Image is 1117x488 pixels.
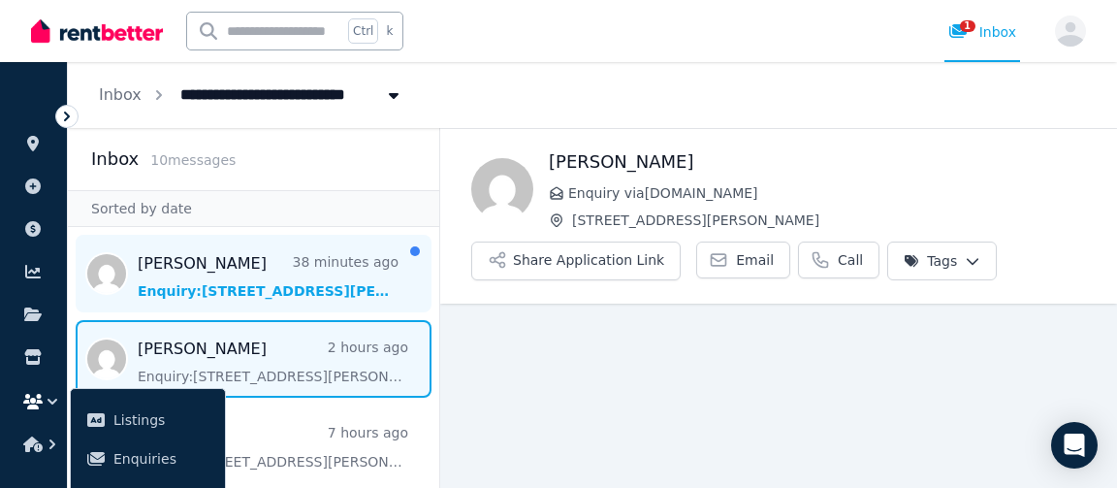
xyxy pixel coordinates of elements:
[549,148,1086,176] h1: [PERSON_NAME]
[471,242,681,280] button: Share Application Link
[736,250,774,270] span: Email
[138,252,399,301] a: [PERSON_NAME]38 minutes agoEnquiry:[STREET_ADDRESS][PERSON_NAME].
[99,85,142,104] a: Inbox
[568,183,1086,203] span: Enquiry via [DOMAIN_NAME]
[572,211,1086,230] span: [STREET_ADDRESS][PERSON_NAME]
[887,242,997,280] button: Tags
[948,22,1016,42] div: Inbox
[471,158,533,220] img: Ramana kapaka
[79,439,217,478] a: Enquiries
[696,242,790,278] a: Email
[138,338,408,386] a: [PERSON_NAME]2 hours agoEnquiry:[STREET_ADDRESS][PERSON_NAME].
[838,250,863,270] span: Call
[79,401,217,439] a: Listings
[138,423,408,472] a: jisun7 hours agoEnquiry:[STREET_ADDRESS][PERSON_NAME].
[113,447,209,471] span: Enquiries
[960,20,975,32] span: 1
[31,16,163,46] img: RentBetter
[348,18,378,44] span: Ctrl
[798,242,879,278] a: Call
[91,146,139,173] h2: Inbox
[68,190,439,227] div: Sorted by date
[1051,422,1098,469] div: Open Intercom Messenger
[68,62,434,128] nav: Breadcrumb
[113,408,209,432] span: Listings
[150,152,236,168] span: 10 message s
[386,23,393,39] span: k
[904,251,957,271] span: Tags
